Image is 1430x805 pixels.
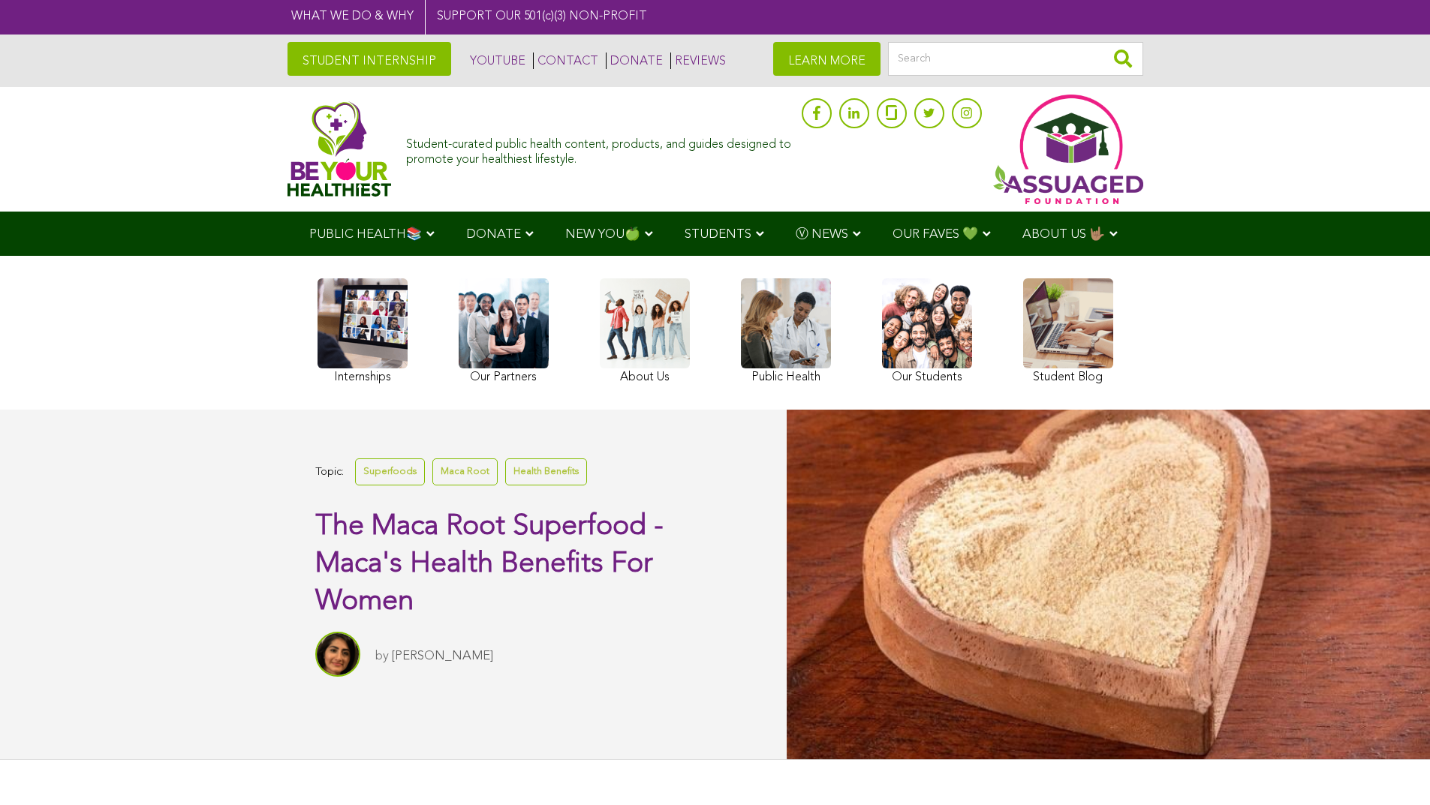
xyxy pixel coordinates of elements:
[670,53,726,69] a: REVIEWS
[773,42,881,76] a: LEARN MORE
[315,462,344,482] span: Topic:
[505,458,587,485] a: Health Benefits
[432,458,498,485] a: Maca Root
[893,228,978,241] span: OUR FAVES 💚
[355,458,425,485] a: Superfoods
[796,228,848,241] span: Ⓥ NEWS
[606,53,663,69] a: DONATE
[315,512,664,616] span: The Maca Root Superfood - Maca's Health Benefits For Women
[466,228,521,241] span: DONATE
[288,42,451,76] a: STUDENT INTERNSHIP
[288,212,1143,256] div: Navigation Menu
[392,650,493,662] a: [PERSON_NAME]
[406,131,793,167] div: Student-curated public health content, products, and guides designed to promote your healthiest l...
[886,105,896,120] img: glassdoor
[375,650,389,662] span: by
[315,632,360,677] img: Sitara Darvish
[533,53,598,69] a: CONTACT
[1355,733,1430,805] iframe: Chat Widget
[888,42,1143,76] input: Search
[466,53,525,69] a: YOUTUBE
[288,101,392,197] img: Assuaged
[565,228,640,241] span: NEW YOU🍏
[993,95,1143,204] img: Assuaged App
[685,228,751,241] span: STUDENTS
[309,228,422,241] span: PUBLIC HEALTH📚
[1022,228,1105,241] span: ABOUT US 🤟🏽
